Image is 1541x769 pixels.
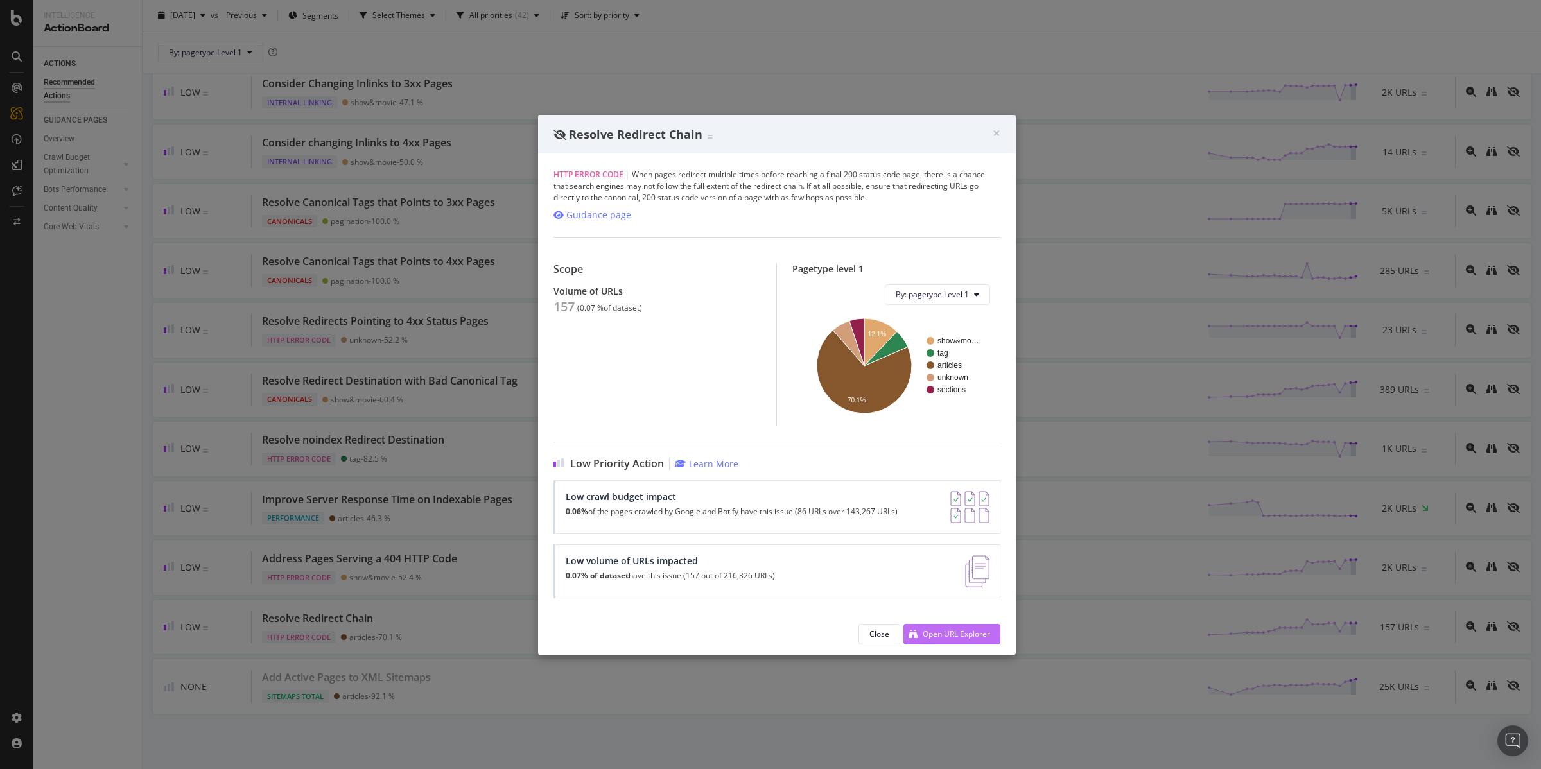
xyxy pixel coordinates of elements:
[885,284,990,305] button: By: pagetype Level 1
[689,458,738,470] div: Learn More
[937,349,948,358] text: tag
[553,209,631,221] a: Guidance page
[708,135,713,139] img: Equal
[675,458,738,470] a: Learn More
[803,315,989,416] svg: A chart.
[858,624,900,644] button: Close
[569,126,702,142] span: Resolve Redirect Chain
[868,331,886,338] text: 12.1%
[950,491,989,523] img: AY0oso9MOvYAAAAASUVORK5CYII=
[792,263,1000,274] div: Pagetype level 1
[553,169,1000,203] div: When pages redirect multiple times before reaching a final 200 status code page, there is a chanc...
[566,570,629,581] strong: 0.07% of dataset
[937,361,962,370] text: articles
[566,506,588,517] strong: 0.06%
[577,304,642,313] div: ( 0.07 % of dataset )
[553,299,575,315] div: 157
[869,628,889,639] div: Close
[923,628,990,639] div: Open URL Explorer
[937,385,966,394] text: sections
[566,209,631,221] div: Guidance page
[937,373,968,382] text: unknown
[553,130,566,140] div: eye-slash
[848,396,866,403] text: 70.1%
[553,169,623,180] span: HTTP Error Code
[993,124,1000,142] span: ×
[566,491,898,502] div: Low crawl budget impact
[625,169,630,180] span: |
[896,289,969,300] span: By: pagetype Level 1
[570,458,664,470] span: Low Priority Action
[937,336,979,345] text: show&mo…
[566,571,775,580] p: have this issue (157 out of 216,326 URLs)
[566,555,775,566] div: Low volume of URLs impacted
[965,555,989,587] img: e5DMFwAAAABJRU5ErkJggg==
[1497,725,1528,756] div: Open Intercom Messenger
[553,263,762,275] div: Scope
[553,286,762,297] div: Volume of URLs
[903,624,1000,644] button: Open URL Explorer
[566,507,898,516] p: of the pages crawled by Google and Botify have this issue (86 URLs over 143,267 URLs)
